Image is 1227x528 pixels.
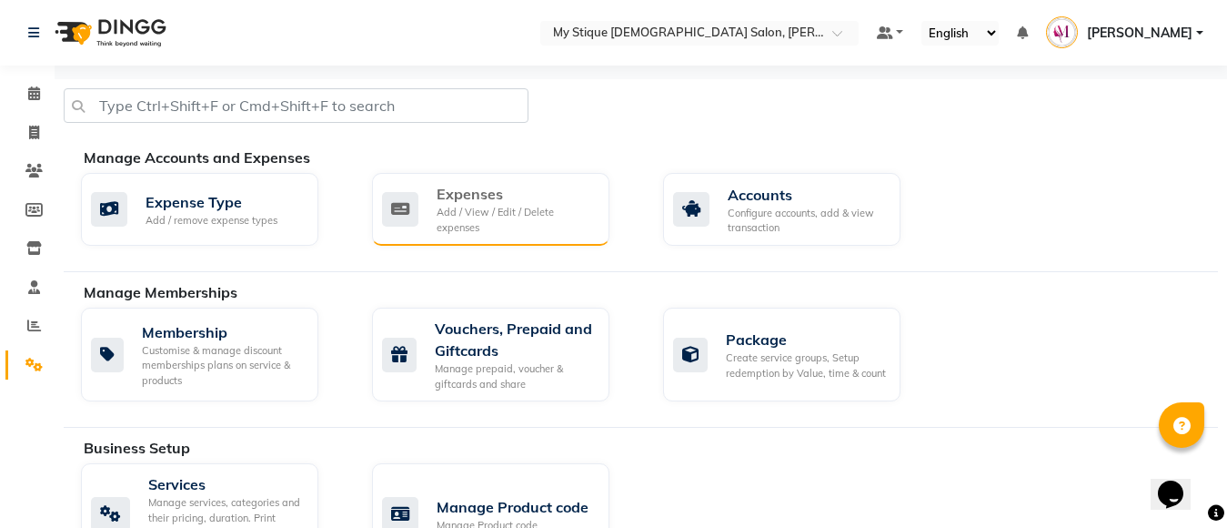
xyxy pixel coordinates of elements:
a: PackageCreate service groups, Setup redemption by Value, time & count [663,308,927,401]
div: Add / remove expense types [146,213,277,228]
div: Accounts [728,184,886,206]
iframe: chat widget [1151,455,1209,510]
div: Manage prepaid, voucher & giftcards and share [435,361,595,391]
div: Package [726,329,886,350]
input: Type Ctrl+Shift+F or Cmd+Shift+F to search [64,88,528,123]
div: Manage Product code [437,496,588,518]
a: AccountsConfigure accounts, add & view transaction [663,173,927,246]
div: Expense Type [146,191,277,213]
div: Services [148,473,304,495]
a: Expense TypeAdd / remove expense types [81,173,345,246]
div: Configure accounts, add & view transaction [728,206,886,236]
img: Betcy [1046,16,1078,48]
a: ExpensesAdd / View / Edit / Delete expenses [372,173,636,246]
img: logo [46,7,171,58]
div: Add / View / Edit / Delete expenses [437,205,595,235]
div: Create service groups, Setup redemption by Value, time & count [726,350,886,381]
a: MembershipCustomise & manage discount memberships plans on service & products [81,308,345,401]
div: Customise & manage discount memberships plans on service & products [142,343,304,389]
a: Vouchers, Prepaid and GiftcardsManage prepaid, voucher & giftcards and share [372,308,636,401]
span: [PERSON_NAME] [1087,24,1192,43]
div: Expenses [437,183,595,205]
div: Vouchers, Prepaid and Giftcards [435,318,595,361]
div: Membership [142,321,304,343]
